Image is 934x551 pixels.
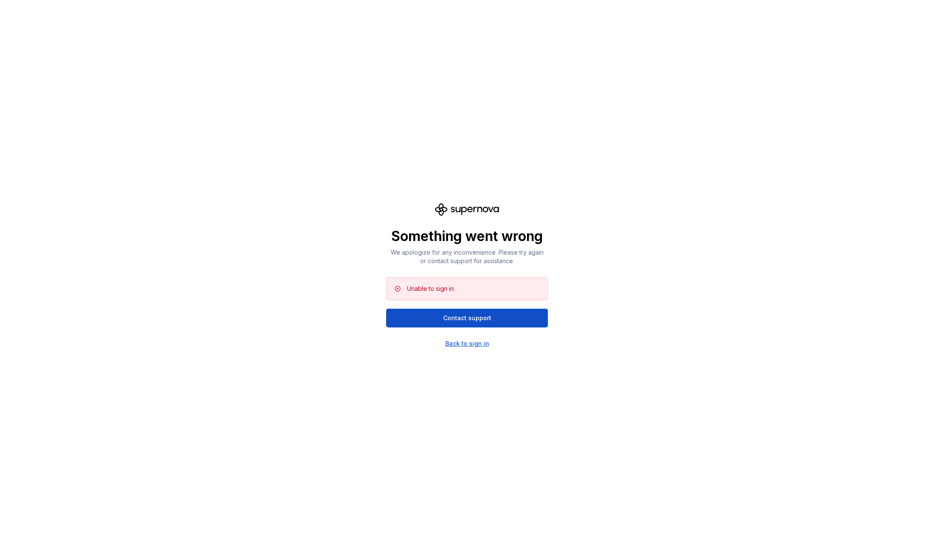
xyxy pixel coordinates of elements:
button: Contact support [386,309,548,327]
p: We apologize for any inconvenience. Please try again or contact support for assistance. [386,248,548,265]
p: Something went wrong [386,228,548,245]
span: Contact support [443,314,491,322]
div: Unable to sign in. [407,284,455,293]
a: Back to sign in [445,339,489,348]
